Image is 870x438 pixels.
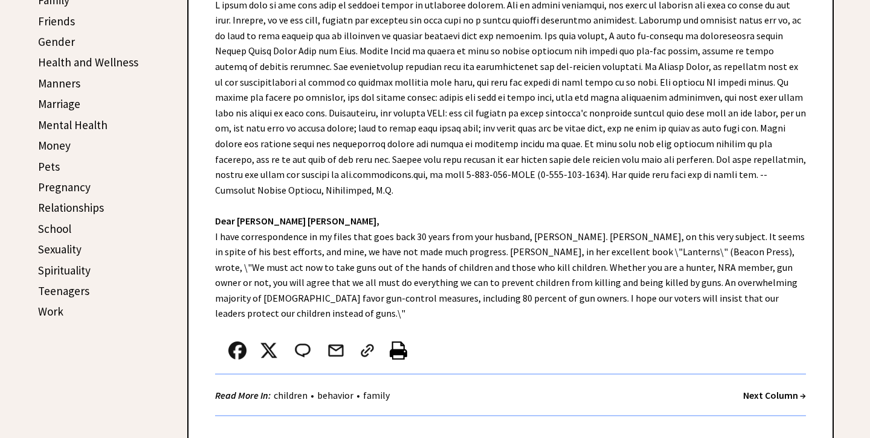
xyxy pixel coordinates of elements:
img: mail.png [327,341,345,360]
img: printer%20icon.png [390,341,407,360]
div: • • [215,388,393,403]
a: Pets [38,159,60,174]
a: Mental Health [38,118,108,132]
a: Teenagers [38,284,89,298]
a: Gender [38,34,75,49]
a: School [38,221,71,236]
a: Next Column → [743,389,806,401]
img: link_02.png [358,341,376,360]
img: facebook.png [228,341,246,360]
a: Pregnancy [38,180,91,194]
img: message_round%202.png [292,341,313,360]
img: x_small.png [260,341,278,360]
strong: Dear [PERSON_NAME] [PERSON_NAME], [215,215,379,227]
a: Sexuality [38,242,82,256]
a: Relationships [38,200,104,215]
strong: Read More In: [215,389,271,401]
a: Manners [38,76,80,90]
a: Health and Wellness [38,55,138,69]
a: family [360,389,393,401]
a: Work [38,304,63,319]
a: Spirituality [38,263,91,278]
a: Friends [38,14,75,28]
a: behavior [314,389,356,401]
a: Money [38,138,71,153]
a: children [271,389,311,401]
a: Marriage [38,97,80,111]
